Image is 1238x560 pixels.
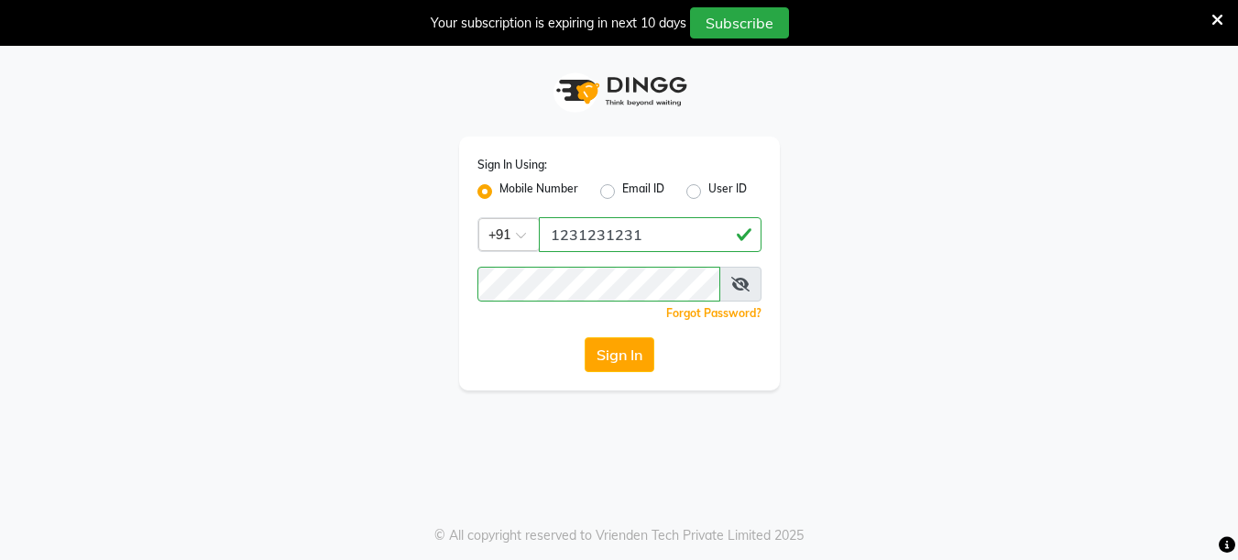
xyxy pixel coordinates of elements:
a: Forgot Password? [666,306,761,320]
button: Subscribe [690,7,789,38]
label: User ID [708,181,747,203]
img: logo1.svg [546,64,693,118]
label: Mobile Number [499,181,578,203]
label: Email ID [622,181,664,203]
input: Username [477,267,720,302]
div: Your subscription is expiring in next 10 days [431,14,686,33]
button: Sign In [585,337,654,372]
label: Sign In Using: [477,157,547,173]
input: Username [539,217,761,252]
